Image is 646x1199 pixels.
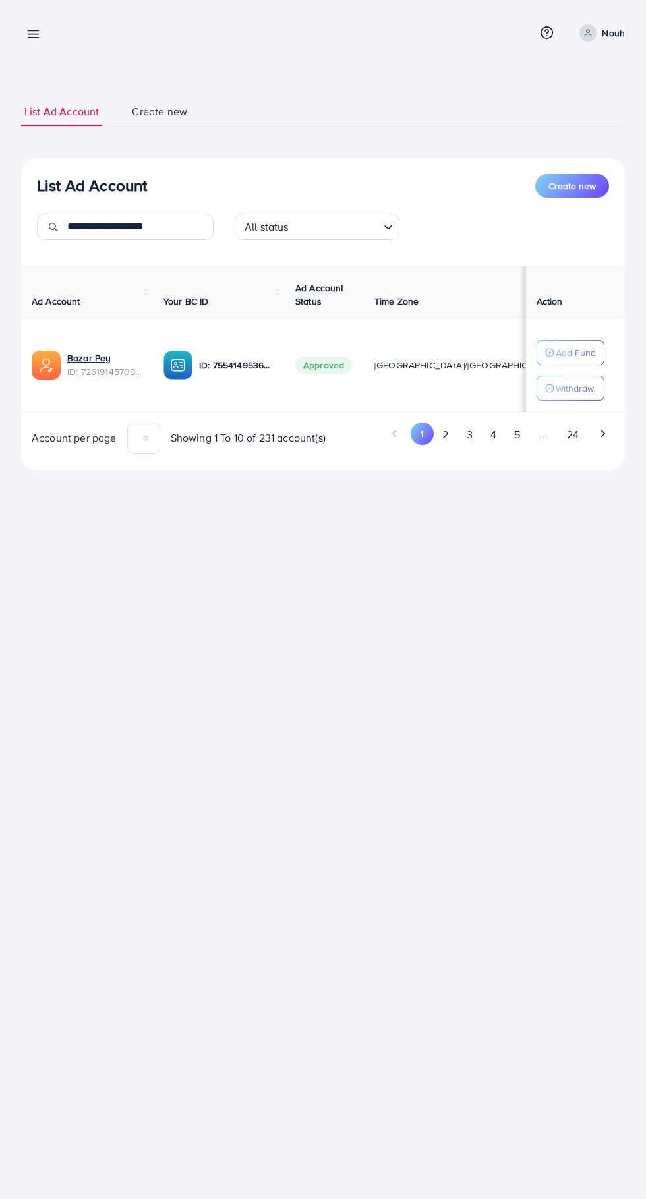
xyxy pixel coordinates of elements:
[199,357,274,373] p: ID: 7554149536726417425
[171,430,326,446] span: Showing 1 To 10 of 231 account(s)
[590,1140,636,1189] iframe: Chat
[32,295,80,308] span: Ad Account
[235,214,399,240] div: Search for option
[163,295,209,308] span: Your BC ID
[457,423,481,447] button: Go to page 3
[295,281,344,308] span: Ad Account Status
[293,215,378,237] input: Search for option
[37,176,147,195] h3: List Ad Account
[558,423,587,447] button: Go to page 24
[132,104,187,119] span: Create new
[411,423,434,445] button: Go to page 1
[574,24,625,42] a: Nouh
[537,295,563,308] span: Action
[163,351,192,380] img: ic-ba-acc.ded83a64.svg
[67,351,142,378] div: <span class='underline'>Bazar Pey</span></br>7261914570963337217
[32,430,117,446] span: Account per page
[374,295,419,308] span: Time Zone
[67,365,142,378] span: ID: 7261914570963337217
[602,25,625,41] p: Nouh
[334,423,614,447] ul: Pagination
[556,345,596,361] p: Add Fund
[591,423,614,445] button: Go to next page
[24,104,99,119] span: List Ad Account
[242,218,291,237] span: All status
[548,179,596,192] span: Create new
[67,351,111,365] a: Bazar Pey
[556,380,594,396] p: Withdraw
[537,376,604,401] button: Withdraw
[434,423,457,447] button: Go to page 2
[32,351,61,380] img: ic-ads-acc.e4c84228.svg
[481,423,505,447] button: Go to page 4
[295,357,352,374] span: Approved
[374,359,558,372] span: [GEOGRAPHIC_DATA]/[GEOGRAPHIC_DATA]
[505,423,529,447] button: Go to page 5
[537,340,604,365] button: Add Fund
[535,174,609,198] button: Create new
